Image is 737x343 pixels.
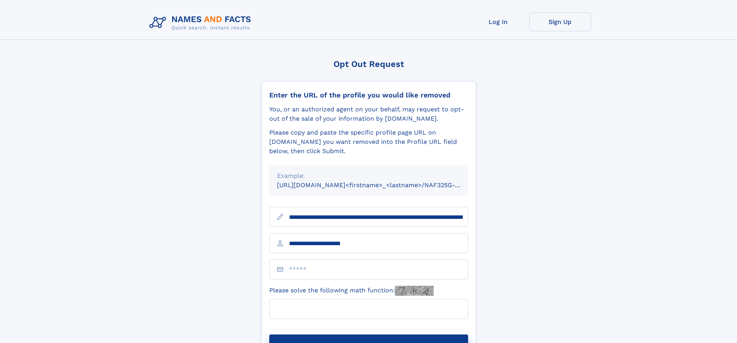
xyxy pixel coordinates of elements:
[269,91,468,99] div: Enter the URL of the profile you would like removed
[529,12,591,31] a: Sign Up
[277,181,483,189] small: [URL][DOMAIN_NAME]<firstname>_<lastname>/NAF325G-xxxxxxxx
[269,286,434,296] label: Please solve the following math function:
[146,12,258,33] img: Logo Names and Facts
[467,12,529,31] a: Log In
[269,128,468,156] div: Please copy and paste the specific profile page URL on [DOMAIN_NAME] you want removed into the Pr...
[277,171,460,181] div: Example:
[269,105,468,123] div: You, or an authorized agent on your behalf, may request to opt-out of the sale of your informatio...
[261,59,476,69] div: Opt Out Request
